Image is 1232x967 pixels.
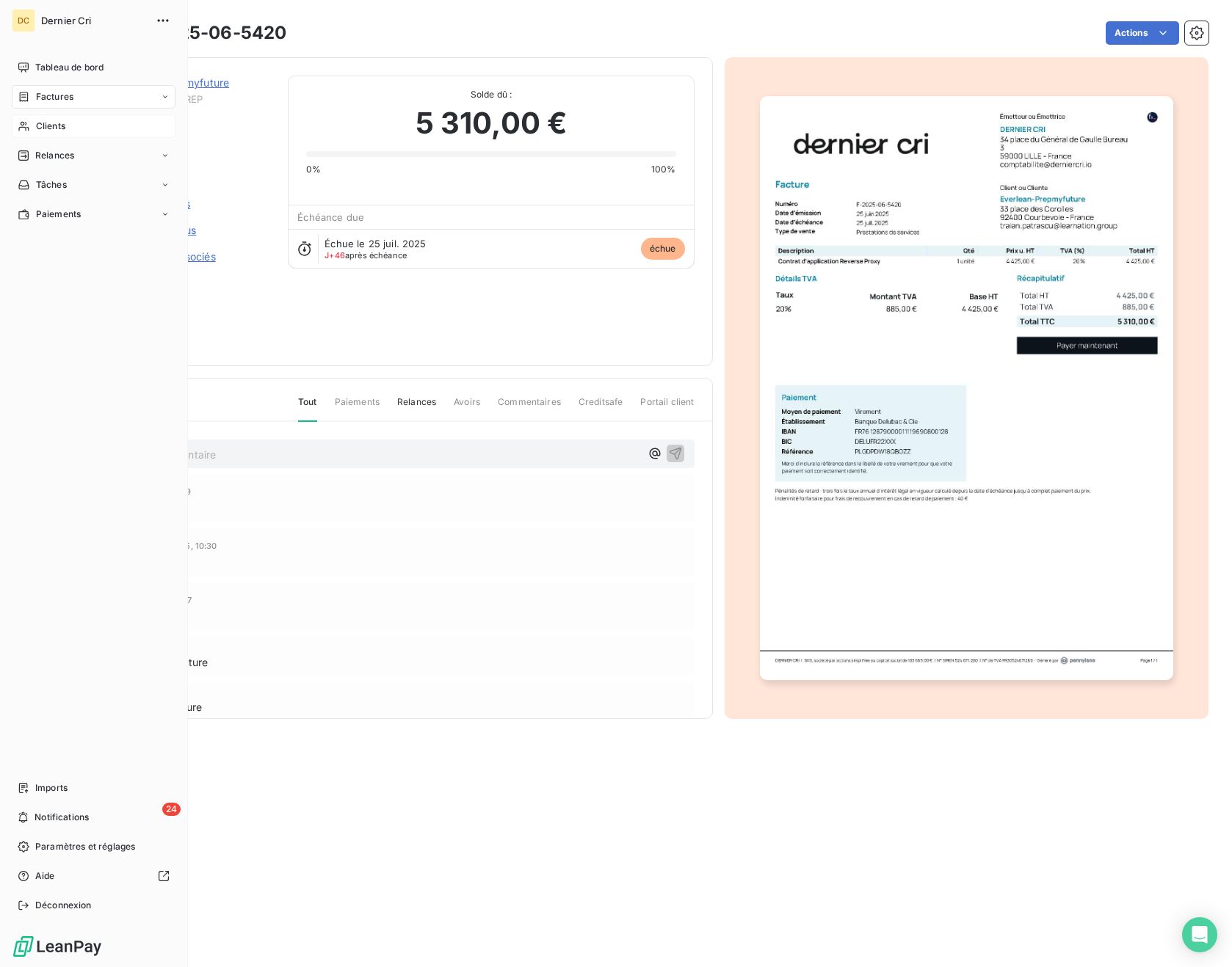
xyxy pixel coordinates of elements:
span: Solde dû : [306,88,675,101]
span: Échéance due [297,211,364,223]
span: Imports [35,781,68,795]
span: Paiements [36,208,81,221]
span: Creditsafe [579,395,623,420]
span: Aide [35,869,55,883]
span: 24 [162,803,181,816]
span: Échue le 25 juil. 2025 [325,238,426,249]
span: Relances [35,149,74,162]
img: invoice_thumbnail [760,96,1173,680]
span: échue [641,238,685,260]
span: Tâches [36,178,67,191]
span: Dernier Cri [41,15,147,26]
span: Factures [36,90,73,103]
span: 5 310,00 € [416,101,568,145]
span: Tout [298,395,317,422]
div: DC [12,9,35,32]
a: Aide [12,864,175,888]
span: Notifications [35,811,89,824]
span: 411EVERLEANPREP [115,93,270,105]
span: 0% [306,163,321,176]
span: Déconnexion [35,899,92,912]
button: Actions [1106,21,1179,45]
span: Paiements [335,395,380,420]
div: Open Intercom Messenger [1182,917,1217,952]
span: Tableau de bord [35,61,104,74]
span: Avoirs [454,395,480,420]
span: 100% [651,163,676,176]
span: J+46 [325,250,345,260]
span: Paramètres et réglages [35,840,135,853]
h3: F-2025-06-5420 [137,20,286,46]
span: Relances [397,395,436,420]
span: Commentaires [498,395,561,420]
span: Portail client [640,395,694,420]
img: Logo LeanPay [12,935,103,958]
span: Clients [36,120,65,133]
span: après échéance [325,251,407,260]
